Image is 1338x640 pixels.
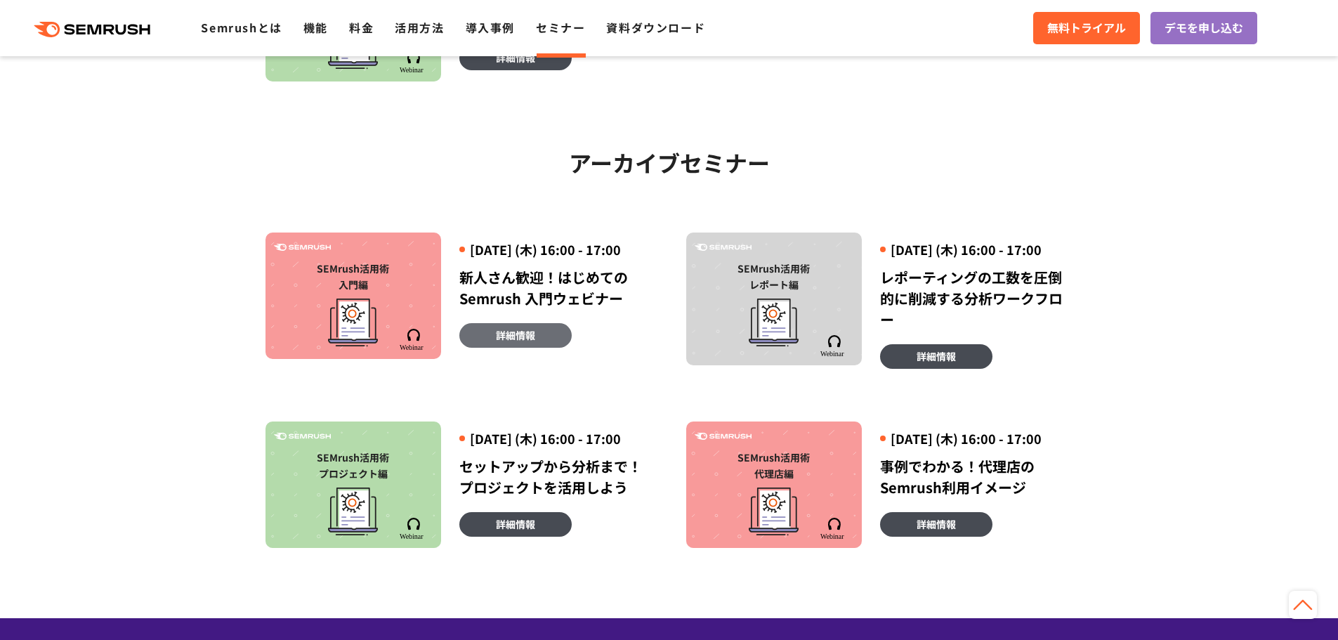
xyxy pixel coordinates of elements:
img: Semrush [695,433,752,440]
img: Semrush [399,518,428,540]
a: 無料トライアル [1033,12,1140,44]
div: [DATE] (木) 16:00 - 17:00 [459,241,652,259]
h2: アーカイブセミナー [265,145,1073,180]
a: 活用方法 [395,19,444,36]
span: 詳細情報 [496,327,535,343]
span: 詳細情報 [496,516,535,532]
span: 詳細情報 [917,348,956,364]
div: SEMrush活用術 レポート編 [693,261,855,293]
div: セットアップから分析まで！プロジェクトを活用しよう [459,456,652,498]
a: 資料ダウンロード [606,19,705,36]
img: Semrush [695,244,752,252]
div: [DATE] (木) 16:00 - 17:00 [880,430,1073,448]
div: レポーティングの工数を圧倒的に削減する分析ワークフロー [880,267,1073,330]
a: 詳細情報 [459,323,572,348]
a: 料金 [349,19,374,36]
span: 無料トライアル [1047,19,1126,37]
div: SEMrush活用術 代理店編 [693,450,855,482]
a: デモを申し込む [1150,12,1257,44]
img: Semrush [820,335,848,357]
a: 詳細情報 [459,512,572,537]
div: 新人さん歓迎！はじめてのSemrush 入門ウェビナー [459,267,652,309]
div: [DATE] (木) 16:00 - 17:00 [459,430,652,448]
div: 事例でわかる！代理店のSemrush利用イメージ [880,456,1073,498]
a: Semrushとは [201,19,282,36]
a: 詳細情報 [880,512,992,537]
a: 詳細情報 [880,344,992,369]
img: Semrush [274,244,331,252]
a: 導入事例 [466,19,515,36]
a: 機能 [303,19,328,36]
div: [DATE] (木) 16:00 - 17:00 [880,241,1073,259]
span: デモを申し込む [1165,19,1243,37]
img: Semrush [274,433,331,440]
span: 詳細情報 [917,516,956,532]
div: SEMrush活用術 プロジェクト編 [273,450,434,482]
a: 詳細情報 [459,46,572,70]
img: Semrush [399,51,428,73]
img: Semrush [820,518,848,540]
a: セミナー [536,19,585,36]
img: Semrush [399,329,428,351]
div: SEMrush活用術 入門編 [273,261,434,293]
